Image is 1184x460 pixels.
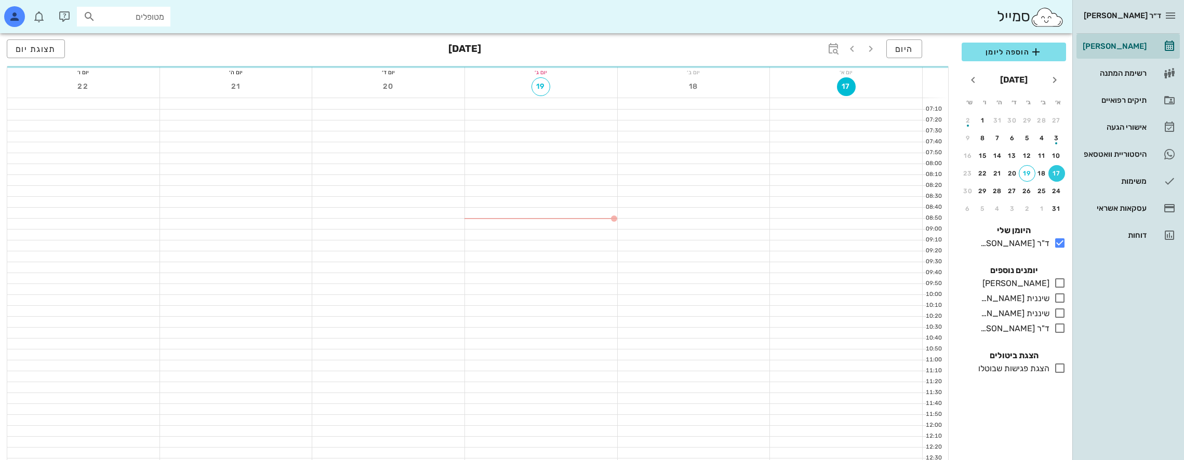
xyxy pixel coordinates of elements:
[886,39,922,58] button: היום
[1034,170,1050,177] div: 18
[923,258,944,266] div: 09:30
[1004,165,1021,182] button: 20
[1007,93,1020,111] th: ד׳
[1019,170,1035,177] div: 19
[989,200,1006,217] button: 4
[895,44,913,54] span: היום
[923,192,944,201] div: 08:30
[975,165,991,182] button: 22
[923,116,944,125] div: 07:20
[1022,93,1035,111] th: ג׳
[923,410,944,419] div: 11:50
[1048,205,1065,212] div: 31
[989,130,1006,146] button: 7
[923,279,944,288] div: 09:50
[1004,205,1021,212] div: 3
[684,82,703,91] span: 18
[975,152,991,159] div: 15
[964,71,982,89] button: חודש הבא
[1019,134,1035,142] div: 5
[923,356,944,364] div: 11:00
[1019,165,1035,182] button: 19
[1081,231,1147,239] div: דוחות
[960,200,976,217] button: 6
[963,93,976,111] th: ש׳
[1019,187,1035,195] div: 26
[1004,117,1021,124] div: 30
[923,159,944,168] div: 08:00
[975,200,991,217] button: 5
[962,43,1066,61] button: הוספה ליומן
[960,183,976,199] button: 30
[989,170,1006,177] div: 21
[923,225,944,234] div: 09:00
[989,183,1006,199] button: 28
[1019,200,1035,217] button: 2
[1036,93,1050,111] th: ב׳
[1076,61,1180,86] a: רשימת המתנה
[923,345,944,354] div: 10:50
[1004,183,1021,199] button: 27
[312,67,464,77] div: יום ד׳
[1045,71,1064,89] button: חודש שעבר
[976,322,1049,335] div: ד"ר [PERSON_NAME]
[923,290,944,299] div: 10:00
[923,399,944,408] div: 11:40
[989,205,1006,212] div: 4
[448,39,481,60] h3: [DATE]
[1076,223,1180,248] a: דוחות
[923,268,944,277] div: 09:40
[923,236,944,245] div: 09:10
[976,307,1049,320] div: שיננית [PERSON_NAME]
[227,82,245,91] span: 21
[992,93,1006,111] th: ה׳
[974,362,1049,375] div: הצגת פגישות שבוטלו
[531,77,550,96] button: 19
[74,82,92,91] span: 22
[7,39,65,58] button: תצוגת יום
[770,67,922,77] div: יום א׳
[1048,147,1065,164] button: 10
[227,77,245,96] button: 21
[975,112,991,129] button: 1
[976,237,1049,250] div: ד"ר [PERSON_NAME]
[7,67,159,77] div: יום ו׳
[996,70,1032,90] button: [DATE]
[1048,165,1065,182] button: 17
[532,82,550,91] span: 19
[1076,142,1180,167] a: היסטוריית וואטסאפ
[16,44,56,54] span: תצוגת יום
[1081,69,1147,77] div: רשימת המתנה
[989,147,1006,164] button: 14
[1076,88,1180,113] a: תיקים רפואיים
[1034,205,1050,212] div: 1
[1004,147,1021,164] button: 13
[837,77,856,96] button: 17
[923,214,944,223] div: 08:50
[960,205,976,212] div: 6
[1034,112,1050,129] button: 28
[1019,152,1035,159] div: 12
[1048,170,1065,177] div: 17
[31,8,37,15] span: תג
[1048,112,1065,129] button: 27
[923,334,944,343] div: 10:40
[962,264,1066,277] h4: יומנים נוספים
[1019,205,1035,212] div: 2
[960,147,976,164] button: 16
[975,130,991,146] button: 8
[923,127,944,136] div: 07:30
[1019,117,1035,124] div: 29
[618,67,770,77] div: יום ב׳
[1081,123,1147,131] div: אישורי הגעה
[923,203,944,212] div: 08:40
[975,170,991,177] div: 22
[1084,11,1161,20] span: ד״ר [PERSON_NAME]
[989,134,1006,142] div: 7
[1019,183,1035,199] button: 26
[960,112,976,129] button: 2
[997,6,1064,28] div: סמייל
[1034,200,1050,217] button: 1
[975,134,991,142] div: 8
[1034,117,1050,124] div: 28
